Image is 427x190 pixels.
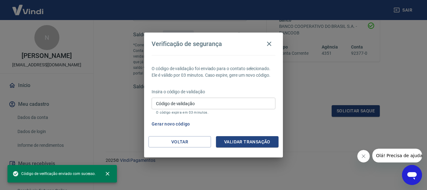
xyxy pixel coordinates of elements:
[13,171,96,177] span: Código de verificação enviado com sucesso.
[156,110,271,115] p: O código expira em 03 minutos.
[152,89,275,95] p: Insira o código de validação
[148,136,211,148] button: Voltar
[372,149,422,162] iframe: Mensagem da empresa
[152,65,275,79] p: O código de validação foi enviado para o contato selecionado. Ele é válido por 03 minutos. Caso e...
[149,118,193,130] button: Gerar novo código
[101,167,114,181] button: close
[216,136,279,148] button: Validar transação
[4,4,53,9] span: Olá! Precisa de ajuda?
[357,150,370,162] iframe: Fechar mensagem
[402,165,422,185] iframe: Botão para abrir a janela de mensagens
[152,40,222,48] h4: Verificação de segurança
